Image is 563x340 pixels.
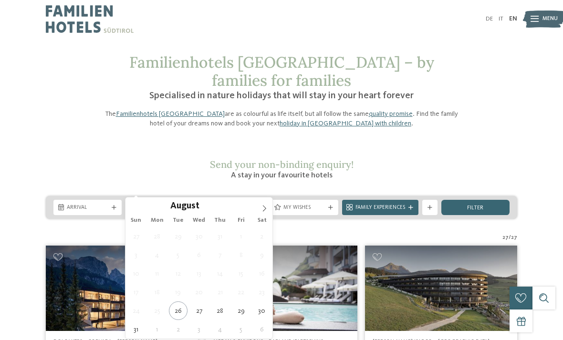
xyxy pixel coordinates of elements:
span: August 22, 2025 [232,283,250,301]
span: August 13, 2025 [190,264,209,283]
p: The are as colourful as life itself, but all follow the same . Find the family hotel of your drea... [100,109,463,128]
span: August 15, 2025 [232,264,250,283]
span: Thu [209,217,230,224]
input: Year [199,201,231,211]
span: Specialised in nature holidays that will stay in your heart forever [149,91,414,101]
span: September 3, 2025 [190,320,209,339]
span: 27 [511,234,517,242]
a: EN [509,16,517,22]
span: August 19, 2025 [169,283,188,301]
span: September 6, 2025 [252,320,271,339]
span: August 27, 2025 [190,301,209,320]
span: Sun [125,217,146,224]
span: filter [467,205,483,211]
span: September 2, 2025 [169,320,188,339]
a: DE [486,16,493,22]
span: September 4, 2025 [211,320,229,339]
span: July 28, 2025 [148,227,167,246]
span: August 6, 2025 [190,246,209,264]
a: holiday in [GEOGRAPHIC_DATA] with children [280,120,411,127]
span: August 31, 2025 [127,320,146,339]
span: Menu [542,15,558,23]
span: September 1, 2025 [148,320,167,339]
span: August 3, 2025 [127,246,146,264]
span: August 7, 2025 [211,246,229,264]
span: / [509,234,511,242]
span: Send your non-binding enquiry! [210,158,354,170]
span: August 14, 2025 [211,264,229,283]
span: August 24, 2025 [127,301,146,320]
a: quality promise [369,111,413,117]
span: Mon [146,217,167,224]
span: August 11, 2025 [148,264,167,283]
span: August 26, 2025 [169,301,188,320]
span: August 8, 2025 [232,246,250,264]
span: August 28, 2025 [211,301,229,320]
span: August 1, 2025 [232,227,250,246]
span: August [170,202,199,211]
span: August 17, 2025 [127,283,146,301]
img: Looking for family hotels? Find the best ones here! [206,246,358,331]
span: July 30, 2025 [190,227,209,246]
span: Tue [167,217,188,224]
span: August 20, 2025 [190,283,209,301]
span: July 27, 2025 [127,227,146,246]
span: August 23, 2025 [252,283,271,301]
span: August 18, 2025 [148,283,167,301]
span: Fri [230,217,251,224]
span: Family Experiences [355,204,405,212]
span: August 9, 2025 [252,246,271,264]
span: A stay in your favourite hotels [231,172,333,179]
span: August 12, 2025 [169,264,188,283]
span: My wishes [283,204,325,212]
span: August 29, 2025 [232,301,250,320]
img: Looking for family hotels? Find the best ones here! [46,246,198,331]
a: IT [499,16,503,22]
a: Familienhotels [GEOGRAPHIC_DATA] [116,111,225,117]
span: 27 [502,234,509,242]
span: August 10, 2025 [127,264,146,283]
img: Looking for family hotels? Find the best ones here! [365,246,517,331]
span: August 2, 2025 [252,227,271,246]
span: July 31, 2025 [211,227,229,246]
span: August 16, 2025 [252,264,271,283]
span: Arrival [67,204,108,212]
span: August 21, 2025 [211,283,229,301]
span: August 30, 2025 [252,301,271,320]
span: September 5, 2025 [232,320,250,339]
span: July 29, 2025 [169,227,188,246]
span: Sat [251,217,272,224]
span: Familienhotels [GEOGRAPHIC_DATA] – by families for families [129,52,434,90]
span: August 5, 2025 [169,246,188,264]
span: August 25, 2025 [148,301,167,320]
span: August 4, 2025 [148,246,167,264]
span: Wed [188,217,209,224]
